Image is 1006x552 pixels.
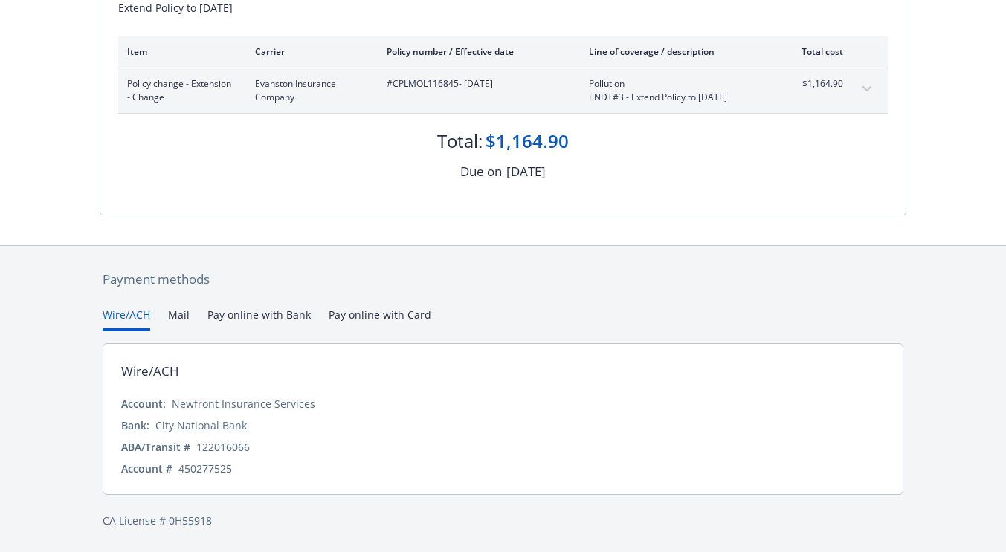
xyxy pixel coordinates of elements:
div: Carrier [255,45,363,58]
span: Pollution [589,77,764,91]
div: Bank: [121,418,149,433]
div: Policy number / Effective date [387,45,565,58]
span: Evanston Insurance Company [255,77,363,104]
span: PollutionENDT#3 - Extend Policy to [DATE] [589,77,764,104]
div: Due on [460,162,502,181]
button: Pay online with Card [329,307,431,331]
div: 450277525 [178,461,232,476]
div: Line of coverage / description [589,45,764,58]
div: Wire/ACH [121,362,179,381]
button: Wire/ACH [103,307,150,331]
div: Item [127,45,231,58]
div: Total cost [787,45,843,58]
div: Total: [437,129,483,154]
div: 122016066 [196,439,250,455]
button: Pay online with Bank [207,307,311,331]
div: Policy change - Extension - ChangeEvanston Insurance Company#CPLMOL116845- [DATE]PollutionENDT#3 ... [118,68,888,113]
div: CA License # 0H55918 [103,513,903,528]
div: Payment methods [103,270,903,289]
span: $1,164.90 [787,77,843,91]
button: Mail [168,307,190,331]
button: expand content [855,77,879,101]
span: #CPLMOL116845 - [DATE] [387,77,565,91]
div: Newfront Insurance Services [172,396,315,412]
div: Account: [121,396,166,412]
div: Account # [121,461,172,476]
div: [DATE] [506,162,546,181]
div: ABA/Transit # [121,439,190,455]
span: Policy change - Extension - Change [127,77,231,104]
span: ENDT#3 - Extend Policy to [DATE] [589,91,764,104]
div: $1,164.90 [486,129,569,154]
div: City National Bank [155,418,247,433]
